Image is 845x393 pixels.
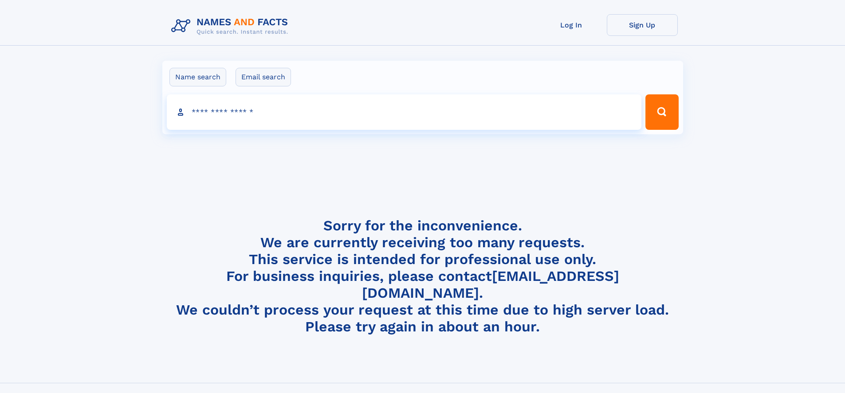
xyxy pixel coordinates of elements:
[167,94,642,130] input: search input
[645,94,678,130] button: Search Button
[536,14,607,36] a: Log In
[168,14,295,38] img: Logo Names and Facts
[169,68,226,86] label: Name search
[607,14,678,36] a: Sign Up
[362,268,619,301] a: [EMAIL_ADDRESS][DOMAIN_NAME]
[236,68,291,86] label: Email search
[168,217,678,335] h4: Sorry for the inconvenience. We are currently receiving too many requests. This service is intend...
